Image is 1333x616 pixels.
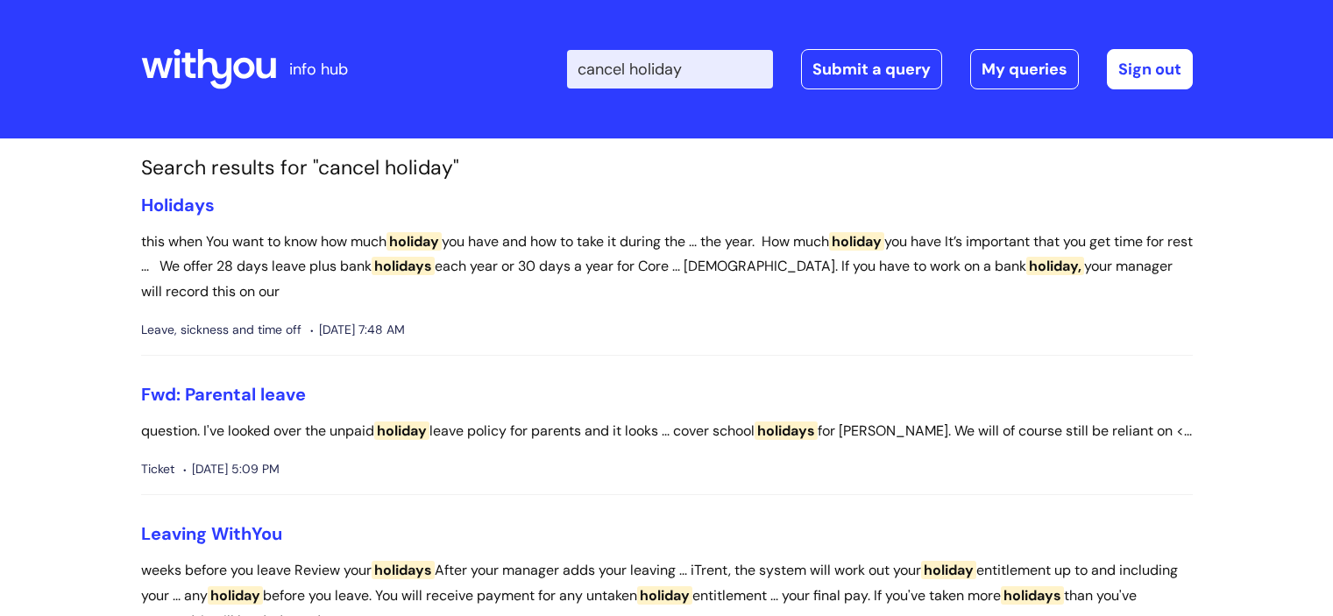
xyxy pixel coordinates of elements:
span: [DATE] 7:48 AM [310,319,405,341]
a: My queries [970,49,1079,89]
span: holidays [372,561,435,579]
span: holidays [755,421,818,440]
p: question. I've looked over the unpaid leave policy for parents and it looks ... cover school for ... [141,419,1193,444]
a: Fwd: Parental leave [141,383,306,406]
span: holiday [921,561,976,579]
span: [DATE] 5:09 PM [183,458,280,480]
div: | - [567,49,1193,89]
a: Sign out [1107,49,1193,89]
span: Leave, sickness and time off [141,319,301,341]
span: holiday [386,232,442,251]
span: holiday [374,421,429,440]
span: holiday [208,586,263,605]
a: Leaving WithYou [141,522,282,545]
a: Holidays [141,194,215,216]
span: holidays [372,257,435,275]
span: Ticket [141,458,174,480]
a: Submit a query [801,49,942,89]
span: holidays [1001,586,1064,605]
span: holiday [829,232,884,251]
p: this when You want to know how much you have and how to take it during the ... the year. How much... [141,230,1193,305]
h1: Search results for "cancel holiday" [141,156,1193,181]
p: info hub [289,55,348,83]
span: holiday, [1026,257,1084,275]
span: holiday [637,586,692,605]
input: Search [567,50,773,89]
